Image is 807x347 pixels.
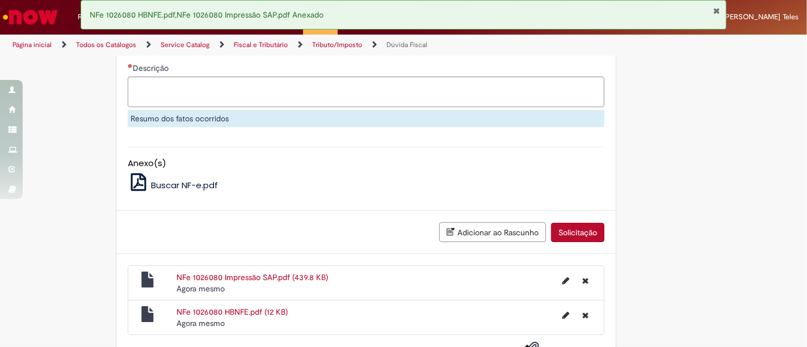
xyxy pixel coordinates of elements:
span: Descrição [133,63,171,73]
span: Agora mesmo [176,283,225,294]
textarea: Descrição [128,77,604,107]
a: NFe 1026080 Impressão SAP.pdf (439.8 KB) [176,272,328,282]
button: Editar nome de arquivo NFe 1026080 Impressão SAP.pdf [556,272,576,290]
a: Dúvida Fiscal [386,40,427,49]
span: [PERSON_NAME] Teles [723,12,798,22]
a: Todos os Catálogos [76,40,136,49]
a: Tributo/Imposto [312,40,362,49]
span: NFe 1026080 HBNFE.pdf,NFe 1026080 Impressão SAP.pdf Anexado [90,10,323,20]
button: Editar nome de arquivo NFe 1026080 HBNFE.pdf [556,306,576,324]
button: Solicitação [551,223,604,242]
button: Fechar Notificação [713,6,720,15]
button: Adicionar ao Rascunho [439,222,546,242]
h5: Anexo(s) [128,159,604,168]
ul: Trilhas de página [9,35,529,56]
button: Excluir NFe 1026080 Impressão SAP.pdf [575,272,595,290]
span: Agora mesmo [176,318,225,328]
time: 01/09/2025 09:43:25 [176,318,225,328]
div: Resumo dos fatos ocorridos [128,110,604,127]
a: Service Catalog [161,40,209,49]
a: NFe 1026080 HBNFE.pdf (12 KB) [176,307,288,317]
a: Fiscal e Tributário [234,40,288,49]
a: Buscar NF-e.pdf [128,179,218,191]
time: 01/09/2025 09:43:29 [176,283,225,294]
button: Excluir NFe 1026080 HBNFE.pdf [575,306,595,324]
a: Página inicial [12,40,52,49]
img: ServiceNow [1,6,60,28]
span: Requisições [78,11,117,23]
span: Necessários [128,64,133,68]
span: Buscar NF-e.pdf [151,179,218,191]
